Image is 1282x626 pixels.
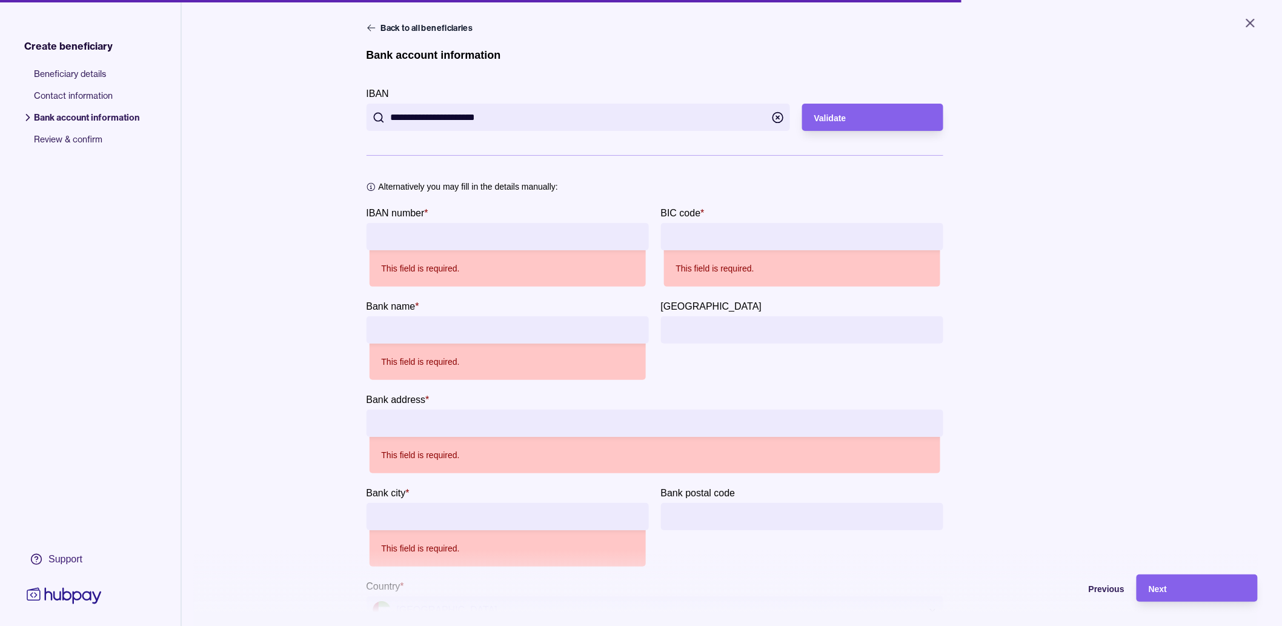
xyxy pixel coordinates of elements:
p: This field is required. [382,542,460,555]
input: IBAN [391,104,766,131]
input: Bank address [373,410,937,437]
span: Beneficiary details [34,68,139,90]
label: Bank postal code [661,485,736,500]
p: Alternatively you may fill in the details manually: [379,180,558,193]
span: Contact information [34,90,139,112]
button: Previous [1003,574,1124,602]
p: BIC code [661,208,701,218]
h1: Bank account information [367,48,501,62]
div: Support [48,553,82,566]
button: Validate [802,104,943,131]
button: Next [1137,574,1258,602]
input: BIC code [667,223,937,250]
label: Bank name [367,299,419,313]
span: Next [1149,584,1167,594]
button: Close [1229,10,1272,36]
a: Support [24,547,104,572]
p: Bank name [367,301,416,311]
p: Bank city [367,488,406,498]
span: Create beneficiary [24,39,113,53]
input: IBAN number [373,223,643,250]
label: Bank city [367,485,410,500]
input: Bank province [667,316,937,344]
label: IBAN number [367,205,428,220]
p: IBAN [367,88,389,99]
p: This field is required. [382,355,460,368]
span: Bank account information [34,112,139,133]
button: Back to all beneficiaries [367,22,476,34]
p: IBAN number [367,208,425,218]
p: This field is required. [382,448,460,462]
input: Bank city [373,503,643,530]
label: Bank province [661,299,762,313]
span: Previous [1089,584,1124,594]
p: This field is required. [676,262,754,275]
label: Bank address [367,392,430,407]
span: Review & confirm [34,133,139,155]
p: Bank postal code [661,488,736,498]
span: Validate [814,113,846,123]
label: BIC code [661,205,705,220]
p: Bank address [367,395,426,405]
p: [GEOGRAPHIC_DATA] [661,301,762,311]
input: bankName [373,316,643,344]
p: This field is required. [382,262,460,275]
label: IBAN [367,86,389,101]
input: Bank postal code [667,503,937,530]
